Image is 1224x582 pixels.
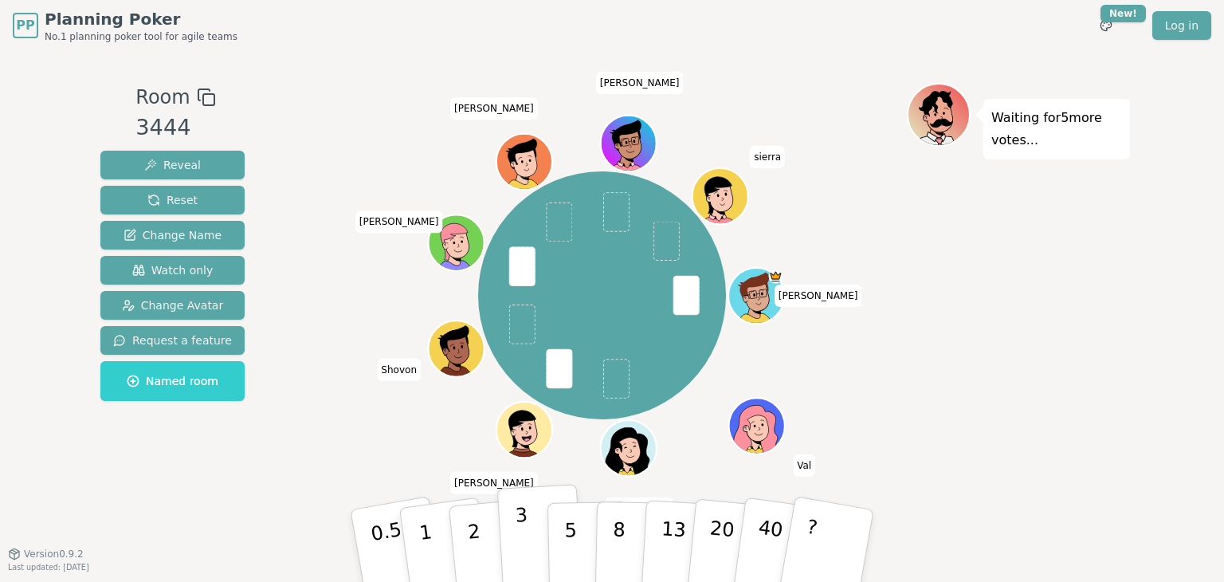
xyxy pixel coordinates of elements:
[100,291,245,320] button: Change Avatar
[135,112,215,144] div: 3444
[991,107,1122,151] p: Waiting for 5 more votes...
[24,548,84,560] span: Version 0.9.2
[606,497,674,520] span: Click to change your name
[1100,5,1146,22] div: New!
[100,151,245,179] button: Reveal
[124,227,222,243] span: Change Name
[602,422,655,474] button: Click to change your avatar
[8,563,89,572] span: Last updated: [DATE]
[775,285,862,307] span: Click to change your name
[100,221,245,250] button: Change Name
[100,361,245,401] button: Named room
[147,192,198,208] span: Reset
[16,16,34,35] span: PP
[135,83,190,112] span: Room
[8,548,84,560] button: Version0.9.2
[377,358,421,380] span: Click to change your name
[355,210,443,233] span: Click to change your name
[45,8,237,30] span: Planning Poker
[45,30,237,43] span: No.1 planning poker tool for agile teams
[1152,11,1211,40] a: Log in
[113,332,232,348] span: Request a feature
[127,373,218,389] span: Named room
[750,145,785,167] span: Click to change your name
[132,262,214,278] span: Watch only
[144,157,201,173] span: Reveal
[450,471,538,494] span: Click to change your name
[13,8,237,43] a: PPPlanning PokerNo.1 planning poker tool for agile teams
[450,97,538,120] span: Click to change your name
[122,297,224,313] span: Change Avatar
[596,72,684,94] span: Click to change your name
[769,269,783,284] span: spencer is the host
[100,326,245,355] button: Request a feature
[1092,11,1120,40] button: New!
[793,454,815,476] span: Click to change your name
[100,256,245,285] button: Watch only
[100,186,245,214] button: Reset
